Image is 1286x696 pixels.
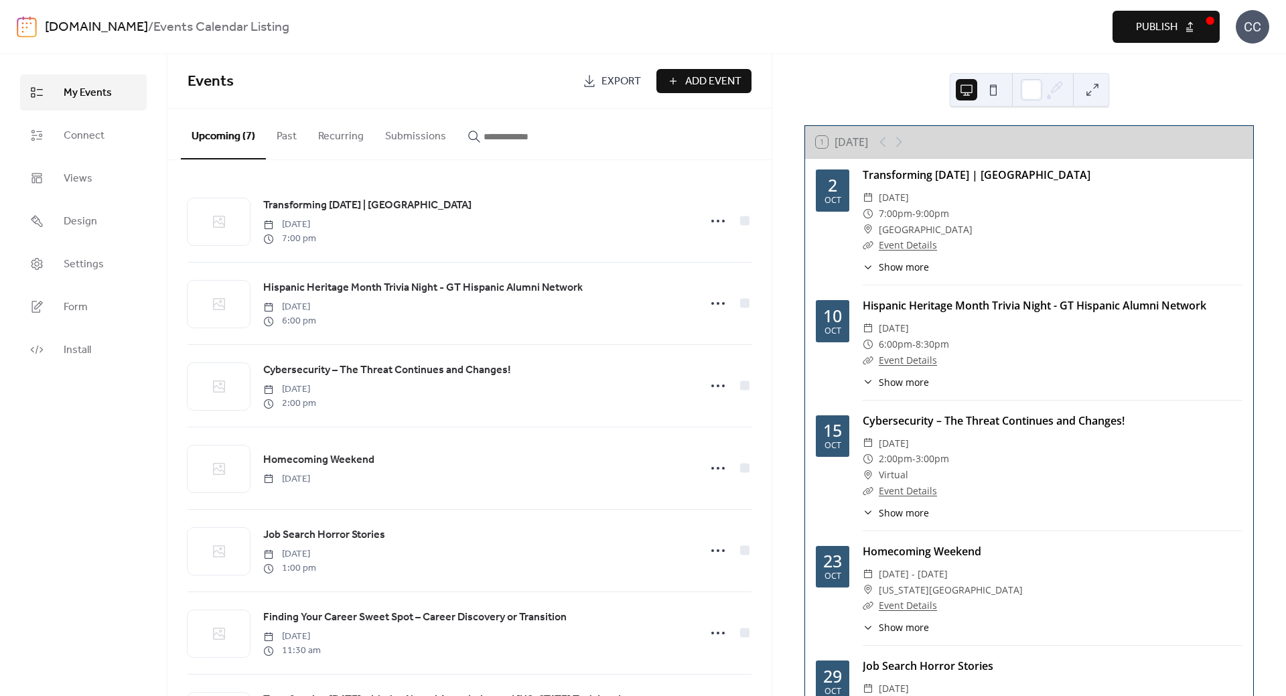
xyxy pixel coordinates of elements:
[263,198,472,214] span: Transforming [DATE] | [GEOGRAPHIC_DATA]
[685,74,741,90] span: Add Event
[879,375,929,389] span: Show more
[307,109,374,158] button: Recurring
[863,451,873,467] div: ​
[601,74,641,90] span: Export
[656,69,752,93] button: Add Event
[263,280,583,296] span: Hispanic Heritage Month Trivia Night - GT Hispanic Alumni Network
[912,336,916,352] span: -
[64,299,88,316] span: Form
[863,620,873,634] div: ​
[64,257,104,273] span: Settings
[263,472,310,486] span: [DATE]
[879,190,909,206] span: [DATE]
[879,467,908,483] span: Virtual
[825,441,841,450] div: Oct
[148,15,153,40] b: /
[263,527,385,544] a: Job Search Horror Stories
[916,451,949,467] span: 3:00pm
[20,332,147,368] a: Install
[263,644,321,658] span: 11:30 am
[823,422,842,439] div: 15
[64,342,91,358] span: Install
[825,196,841,205] div: Oct
[64,85,112,101] span: My Events
[263,197,472,214] a: Transforming [DATE] | [GEOGRAPHIC_DATA]
[45,15,148,40] a: [DOMAIN_NAME]
[64,128,104,144] span: Connect
[263,451,374,469] a: Homecoming Weekend
[20,246,147,282] a: Settings
[863,222,873,238] div: ​
[823,668,842,685] div: 29
[863,206,873,222] div: ​
[879,506,929,520] span: Show more
[863,544,981,559] a: Homecoming Weekend
[374,109,457,158] button: Submissions
[863,260,873,274] div: ​
[263,362,511,379] a: Cybersecurity – The Threat Continues and Changes!
[1236,10,1269,44] div: CC
[823,553,842,569] div: 23
[863,260,929,274] button: ​Show more
[879,620,929,634] span: Show more
[188,67,234,96] span: Events
[863,435,873,451] div: ​
[879,238,937,251] a: Event Details
[64,171,92,187] span: Views
[263,561,316,575] span: 1:00 pm
[20,203,147,239] a: Design
[20,160,147,196] a: Views
[263,300,316,314] span: [DATE]
[863,566,873,582] div: ​
[263,218,316,232] span: [DATE]
[879,582,1023,598] span: [US_STATE][GEOGRAPHIC_DATA]
[879,206,912,222] span: 7:00pm
[863,237,873,253] div: ​
[573,69,651,93] a: Export
[879,484,937,497] a: Event Details
[263,527,385,543] span: Job Search Horror Stories
[863,375,929,389] button: ​Show more
[266,109,307,158] button: Past
[263,547,316,561] span: [DATE]
[879,566,948,582] span: [DATE] - [DATE]
[912,451,916,467] span: -
[912,206,916,222] span: -
[825,327,841,336] div: Oct
[263,609,567,626] a: Finding Your Career Sweet Spot – Career Discovery or Transition
[863,190,873,206] div: ​
[863,167,1090,182] a: Transforming [DATE] | [GEOGRAPHIC_DATA]
[825,687,841,696] div: Oct
[153,15,289,40] b: Events Calendar Listing
[863,375,873,389] div: ​
[916,336,949,352] span: 8:30pm
[1113,11,1220,43] button: Publish
[879,320,909,336] span: [DATE]
[863,658,993,673] a: Job Search Horror Stories
[879,599,937,612] a: Event Details
[823,307,842,324] div: 10
[1136,19,1177,36] span: Publish
[863,620,929,634] button: ​Show more
[263,232,316,246] span: 7:00 pm
[181,109,266,159] button: Upcoming (7)
[879,222,973,238] span: [GEOGRAPHIC_DATA]
[863,483,873,499] div: ​
[20,117,147,153] a: Connect
[263,279,583,297] a: Hispanic Heritage Month Trivia Night - GT Hispanic Alumni Network
[263,382,316,397] span: [DATE]
[916,206,949,222] span: 9:00pm
[17,16,37,38] img: logo
[263,630,321,644] span: [DATE]
[263,452,374,468] span: Homecoming Weekend
[863,352,873,368] div: ​
[20,74,147,111] a: My Events
[263,314,316,328] span: 6:00 pm
[863,298,1206,313] a: Hispanic Heritage Month Trivia Night - GT Hispanic Alumni Network
[879,451,912,467] span: 2:00pm
[879,336,912,352] span: 6:00pm
[863,598,873,614] div: ​
[863,413,1125,428] a: Cybersecurity – The Threat Continues and Changes!
[263,397,316,411] span: 2:00 pm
